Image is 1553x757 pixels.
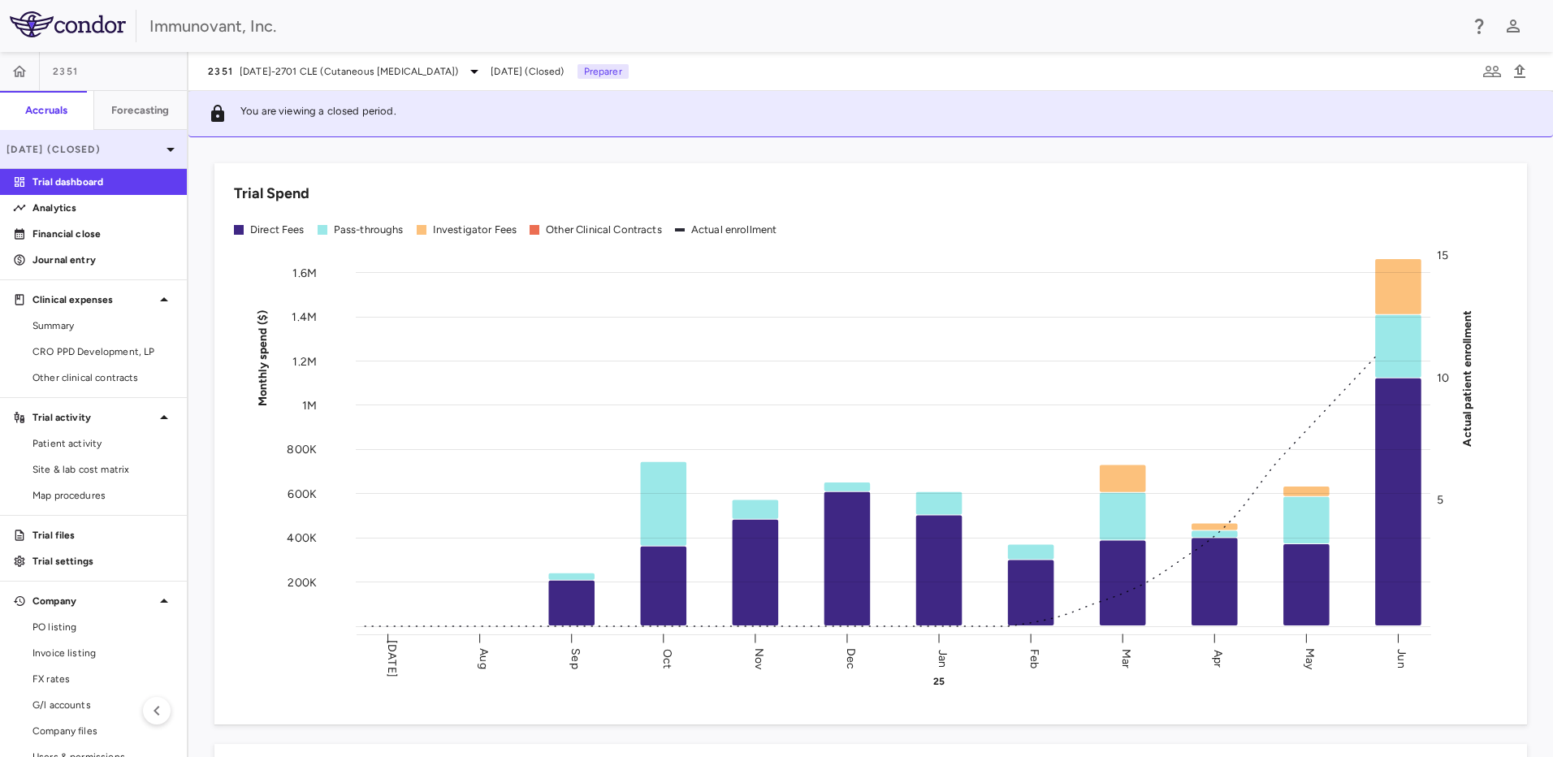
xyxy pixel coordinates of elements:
[32,370,174,385] span: Other clinical contracts
[569,648,582,668] text: Sep
[208,65,233,78] span: 2351
[1119,648,1133,668] text: Mar
[250,223,305,237] div: Direct Fees
[292,266,317,279] tspan: 1.6M
[149,14,1459,38] div: Immunovant, Inc.
[292,310,317,324] tspan: 1.4M
[32,175,174,189] p: Trial dashboard
[111,103,170,118] h6: Forecasting
[32,227,174,241] p: Financial close
[1027,648,1041,668] text: Feb
[32,344,174,359] span: CRO PPD Development, LP
[256,309,270,406] tspan: Monthly spend ($)
[1211,649,1225,667] text: Apr
[32,698,174,712] span: G/l accounts
[10,11,126,37] img: logo-full-BYUhSk78.svg
[546,223,662,237] div: Other Clinical Contracts
[288,575,317,589] tspan: 200K
[32,253,174,267] p: Journal entry
[1395,649,1408,668] text: Jun
[32,488,174,503] span: Map procedures
[1437,493,1443,507] tspan: 5
[1303,647,1317,669] text: May
[53,65,78,78] span: 2351
[1437,249,1448,262] tspan: 15
[477,648,491,668] text: Aug
[240,104,396,123] p: You are viewing a closed period.
[32,410,154,425] p: Trial activity
[288,487,317,500] tspan: 600K
[32,724,174,738] span: Company files
[6,142,161,157] p: [DATE] (Closed)
[32,528,174,543] p: Trial files
[25,103,67,118] h6: Accruals
[32,672,174,686] span: FX rates
[32,292,154,307] p: Clinical expenses
[302,398,317,412] tspan: 1M
[691,223,777,237] div: Actual enrollment
[578,64,629,79] p: Preparer
[234,183,309,205] h6: Trial Spend
[844,647,858,668] text: Dec
[1437,370,1449,384] tspan: 10
[32,462,174,477] span: Site & lab cost matrix
[660,648,674,668] text: Oct
[32,201,174,215] p: Analytics
[32,620,174,634] span: PO listing
[433,223,517,237] div: Investigator Fees
[334,223,404,237] div: Pass-throughs
[32,318,174,333] span: Summary
[385,640,399,677] text: [DATE]
[933,676,945,687] text: 25
[491,64,564,79] span: [DATE] (Closed)
[32,436,174,451] span: Patient activity
[32,594,154,608] p: Company
[936,649,950,667] text: Jan
[1460,309,1474,446] tspan: Actual patient enrollment
[287,443,317,456] tspan: 800K
[752,647,766,669] text: Nov
[287,531,317,545] tspan: 400K
[240,64,458,79] span: [DATE]-2701 CLE (Cutaneous [MEDICAL_DATA])
[32,646,174,660] span: Invoice listing
[292,354,317,368] tspan: 1.2M
[32,554,174,569] p: Trial settings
